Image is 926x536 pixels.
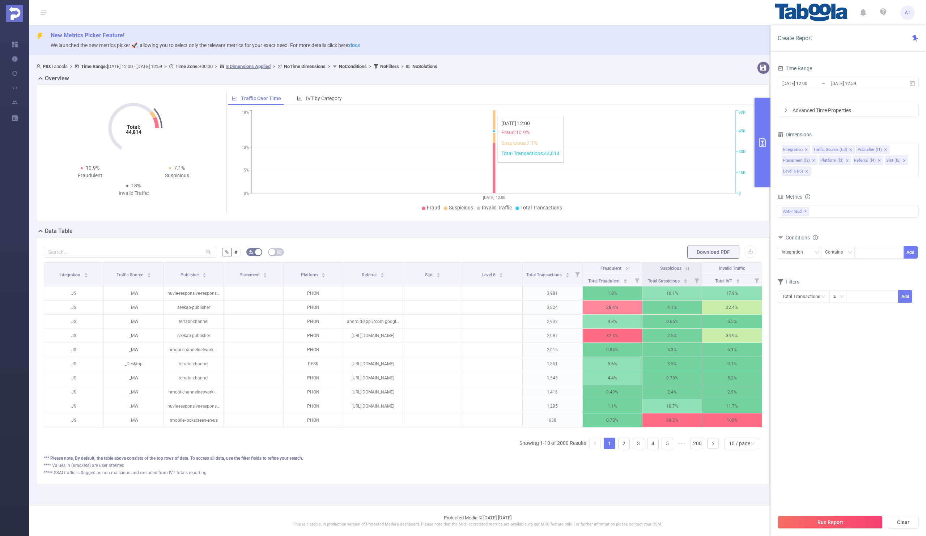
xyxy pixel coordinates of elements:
[632,275,642,286] i: Filter menu
[642,413,702,427] p: 99.2%
[104,329,163,343] p: _MW
[840,294,844,299] i: icon: down
[647,438,658,449] a: 4
[853,156,883,165] li: Referral (l4)
[239,272,261,277] span: Placement
[164,315,223,328] p: terrabr-channel
[831,78,889,88] input: End date
[523,286,582,300] p: 3,981
[380,272,384,274] i: icon: caret-up
[825,246,848,258] div: Contains
[47,522,908,528] p: This is a stable, in production version of Protected Media's dashboard. Please note that the MRC ...
[583,301,642,314] p: 28.4%
[583,315,642,328] p: 4.8%
[44,413,103,427] p: JS
[29,505,926,536] footer: Protected Media © [DATE]-[DATE]
[526,272,563,277] span: Total Transactions
[104,286,163,300] p: _MW
[523,343,582,357] p: 2,015
[482,272,497,277] span: Level 6
[284,357,343,371] p: DESK
[676,438,688,449] li: Next 5 Pages
[702,357,762,371] p: 9.1%
[180,272,200,277] span: Publisher
[297,96,302,101] i: icon: bar-chart
[521,205,562,210] span: Total Transactions
[362,272,378,277] span: Referral
[565,275,569,277] i: icon: caret-down
[244,168,249,173] tspan: 5%
[523,329,582,343] p: 2,087
[412,64,437,69] b: No Solutions
[884,148,887,152] i: icon: close
[147,275,151,277] i: icon: caret-down
[174,165,185,171] span: 7.1%
[519,438,586,449] li: Showing 1-10 of 2000 Results
[84,275,88,277] i: icon: caret-down
[242,145,249,150] tspan: 10%
[343,371,403,385] p: [URL][DOMAIN_NAME]
[164,371,223,385] p: terrabr-channel
[783,167,803,176] div: Level 6 (l6)
[44,301,103,314] p: JS
[232,96,237,101] i: icon: line-chart
[277,250,281,254] i: icon: table
[133,172,220,179] div: Suspicious
[676,438,688,449] span: •••
[44,246,216,258] input: Search...
[90,190,177,197] div: Invalid Traffic
[702,301,762,314] p: 32.4%
[751,441,755,446] i: icon: down
[623,278,627,280] i: icon: caret-up
[51,42,360,48] span: We launched the new metrics picker 🚀, allowing you to select only the relevant metrics for your e...
[104,343,163,357] p: _MW
[702,399,762,413] p: 11.7%
[604,438,615,449] a: 1
[234,249,238,255] span: #
[84,272,88,274] i: icon: caret-up
[203,272,207,274] i: icon: caret-up
[583,286,642,300] p: 1.8%
[44,462,762,469] div: **** Values in (Brackets) are user attested
[483,195,505,200] tspan: [DATE] 12:00
[782,145,810,154] li: Integration
[44,399,103,413] p: JS
[778,194,802,200] span: Metrics
[902,159,906,163] i: icon: close
[84,272,88,276] div: Sort
[583,371,642,385] p: 4.4%
[729,438,750,449] div: 10 / page
[482,205,512,210] span: Invalid Traffic
[618,438,630,449] li: 2
[739,129,746,133] tspan: 45K
[905,5,910,20] span: AT
[878,159,881,163] i: icon: close
[752,275,762,286] i: Filter menu
[813,145,847,154] div: Traffic Source (tid)
[739,110,746,115] tspan: 60K
[662,438,673,449] a: 5
[805,170,808,174] i: icon: close
[164,301,223,314] p: seekab-publisher
[202,272,207,276] div: Sort
[633,438,644,449] li: 3
[849,148,853,152] i: icon: close
[660,266,681,271] span: Suspicious
[343,315,403,328] p: android-app://com.google.android.googlequicksearchbox/
[104,385,163,399] p: _MW
[854,156,876,165] div: Referral (l4)
[804,207,807,216] span: ✕
[104,301,163,314] p: _MW
[782,246,808,258] div: Integration
[321,275,325,277] i: icon: caret-down
[147,272,151,274] i: icon: caret-up
[565,272,569,274] i: icon: caret-up
[583,357,642,371] p: 5.6%
[326,64,332,69] span: >
[886,156,901,165] div: Slot (l5)
[203,275,207,277] i: icon: caret-down
[437,272,441,274] i: icon: caret-up
[164,329,223,343] p: seekab-publisher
